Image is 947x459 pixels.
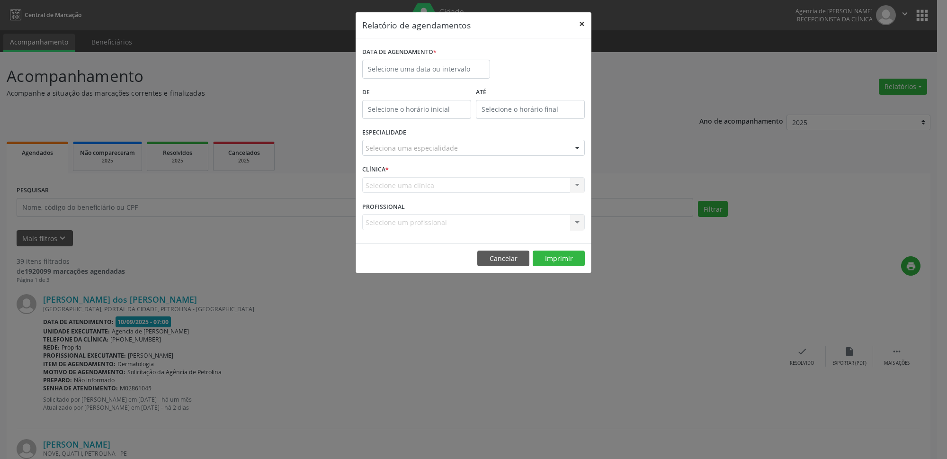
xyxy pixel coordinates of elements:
button: Close [572,12,591,36]
input: Selecione uma data ou intervalo [362,60,490,79]
button: Imprimir [533,251,585,267]
span: Seleciona uma especialidade [366,143,458,153]
label: CLÍNICA [362,162,389,177]
label: De [362,85,471,100]
label: DATA DE AGENDAMENTO [362,45,437,60]
input: Selecione o horário inicial [362,100,471,119]
label: PROFISSIONAL [362,199,405,214]
label: ATÉ [476,85,585,100]
label: ESPECIALIDADE [362,126,406,140]
input: Selecione o horário final [476,100,585,119]
h5: Relatório de agendamentos [362,19,471,31]
button: Cancelar [477,251,529,267]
